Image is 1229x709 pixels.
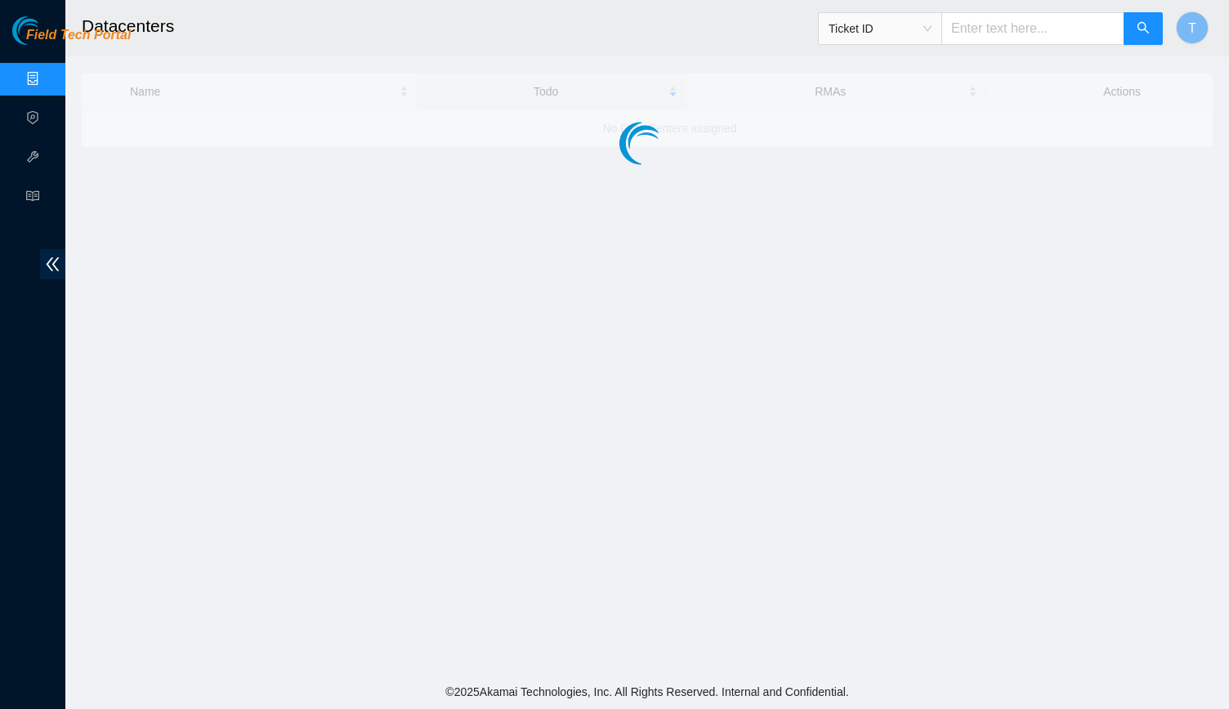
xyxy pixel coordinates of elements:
span: Ticket ID [829,16,932,41]
img: Akamai Technologies [12,16,83,45]
span: double-left [40,249,65,279]
span: search [1137,21,1150,37]
a: Akamai TechnologiesField Tech Portal [12,29,131,51]
span: T [1188,18,1196,38]
button: search [1124,12,1163,45]
input: Enter text here... [941,12,1124,45]
footer: © 2025 Akamai Technologies, Inc. All Rights Reserved. Internal and Confidential. [65,675,1229,709]
span: read [26,182,39,215]
button: T [1176,11,1209,44]
span: Field Tech Portal [26,28,131,43]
